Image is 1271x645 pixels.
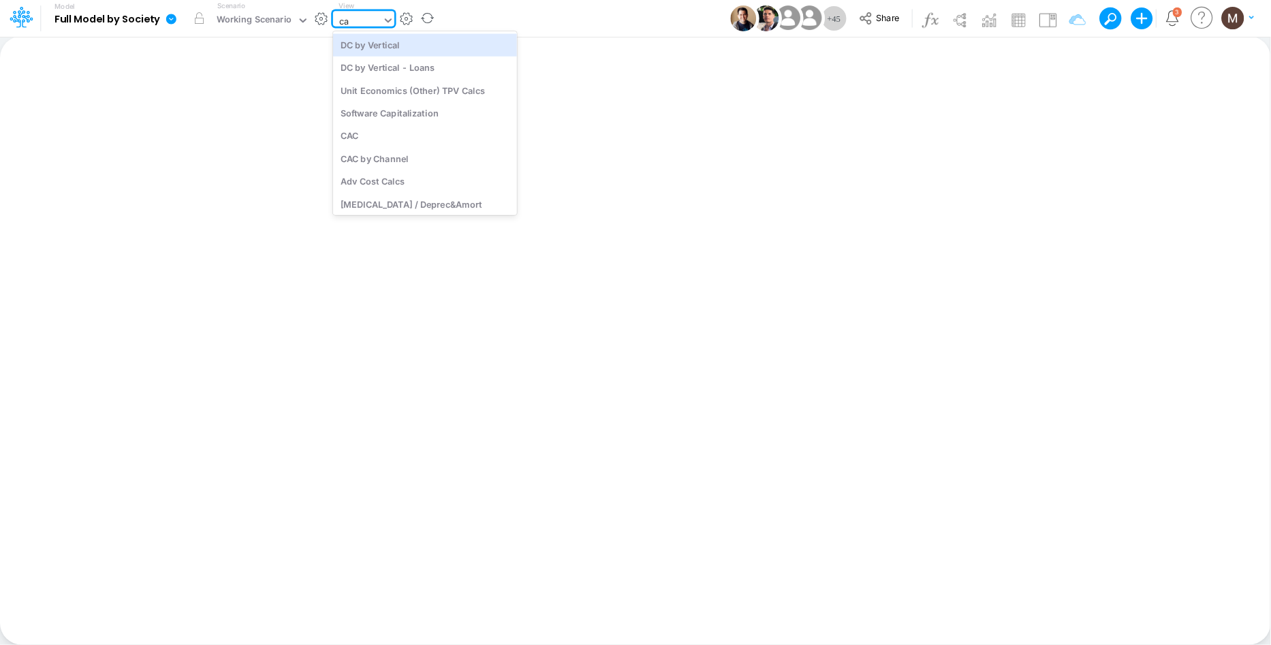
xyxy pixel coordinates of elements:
div: CAC by Channel [333,147,517,170]
label: Scenario [217,1,245,11]
span: Share [877,12,900,22]
div: 3 unread items [1176,9,1180,15]
div: DC by Vertical [333,33,517,56]
div: Adv Cost Calcs [333,170,517,193]
div: Software Capitalization [333,101,517,124]
img: User Image Icon [772,3,803,33]
img: User Image Icon [730,5,756,31]
span: + 45 [828,14,841,23]
div: DC by Vertical - Loans [333,57,517,79]
label: View [339,1,354,11]
div: Unit Economics (Other) TPV Calcs [333,79,517,101]
img: User Image Icon [794,3,825,33]
label: Model [54,3,75,11]
a: Notifications [1165,10,1180,26]
b: Full Model by Society [54,14,160,26]
img: User Image Icon [753,5,779,31]
div: CAC [333,125,517,147]
div: Working Scenario [217,13,292,29]
button: Share [852,8,909,29]
div: [MEDICAL_DATA] / Deprec&Amort [333,193,517,215]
